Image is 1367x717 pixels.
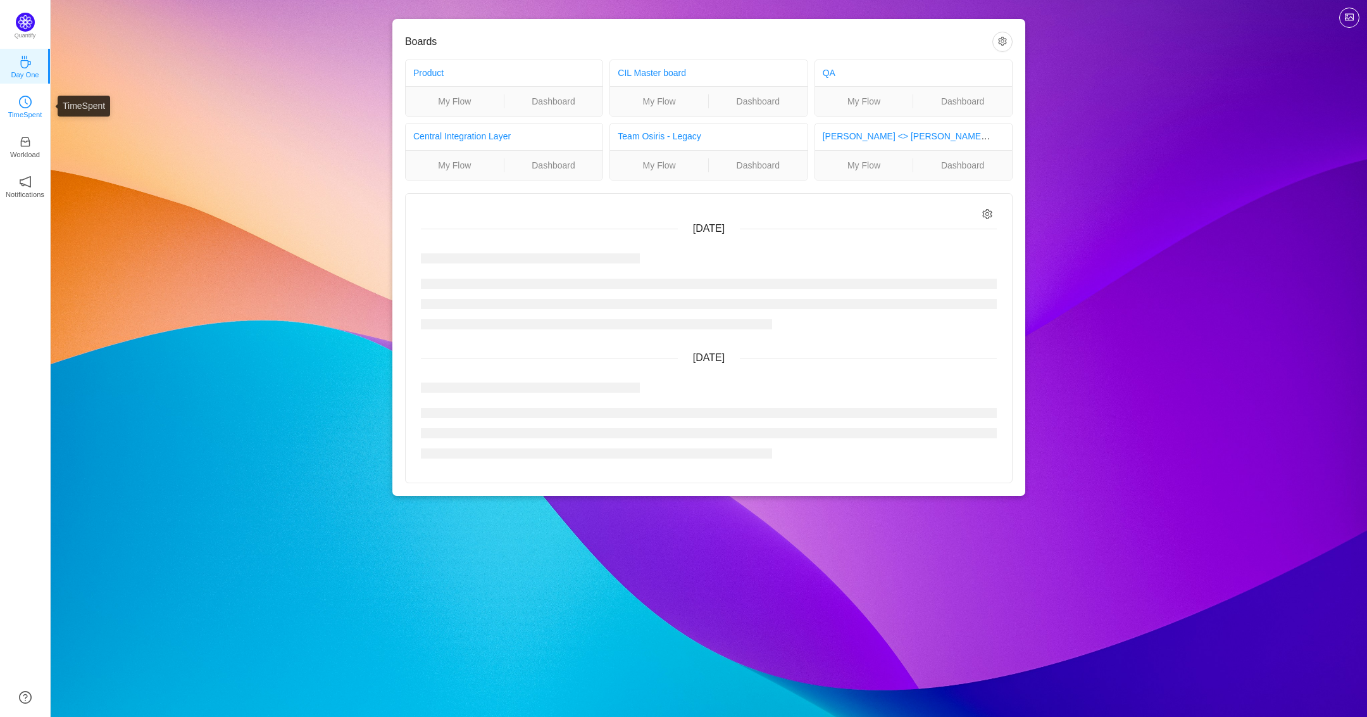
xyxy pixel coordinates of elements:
[19,96,32,108] i: icon: clock-circle
[10,149,40,160] p: Workload
[610,158,708,172] a: My Flow
[19,179,32,192] a: icon: notificationNotifications
[406,94,504,108] a: My Flow
[413,68,444,78] a: Product
[1339,8,1359,28] button: icon: picture
[19,99,32,112] a: icon: clock-circleTimeSpent
[406,158,504,172] a: My Flow
[405,35,992,48] h3: Boards
[413,131,511,141] a: Central Integration Layer
[16,13,35,32] img: Quantify
[709,158,808,172] a: Dashboard
[815,94,913,108] a: My Flow
[11,69,39,80] p: Day One
[6,189,44,200] p: Notifications
[992,32,1013,52] button: icon: setting
[19,56,32,68] i: icon: coffee
[19,175,32,188] i: icon: notification
[618,131,701,141] a: Team Osiris - Legacy
[19,136,32,148] i: icon: inbox
[19,60,32,72] a: icon: coffeeDay One
[982,209,993,220] i: icon: setting
[709,94,808,108] a: Dashboard
[8,109,42,120] p: TimeSpent
[913,158,1012,172] a: Dashboard
[504,158,603,172] a: Dashboard
[618,68,686,78] a: CIL Master board
[815,158,913,172] a: My Flow
[823,131,1081,141] a: [PERSON_NAME] <> [PERSON_NAME]: FR BU Troubleshooting
[913,94,1012,108] a: Dashboard
[19,691,32,704] a: icon: question-circle
[19,139,32,152] a: icon: inboxWorkload
[610,94,708,108] a: My Flow
[693,223,725,234] span: [DATE]
[693,352,725,363] span: [DATE]
[15,32,36,41] p: Quantify
[823,68,835,78] a: QA
[504,94,603,108] a: Dashboard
